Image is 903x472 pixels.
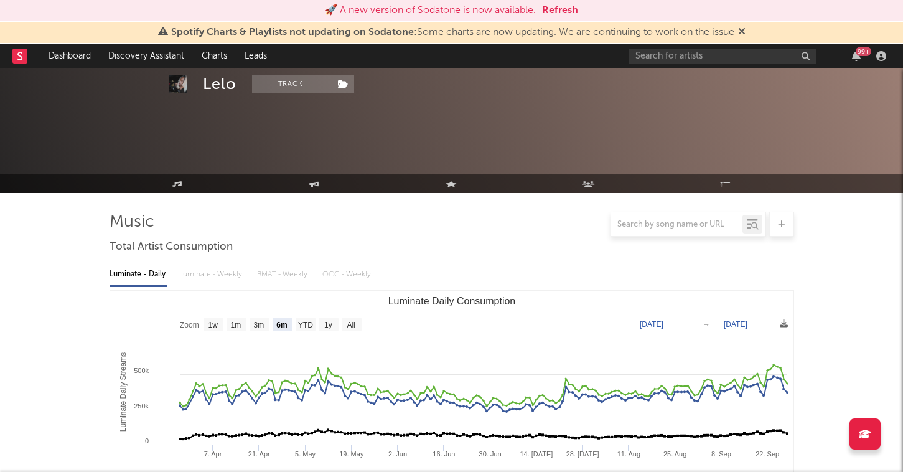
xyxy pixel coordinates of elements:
button: Refresh [542,3,578,18]
div: Lelo [203,75,236,93]
span: : Some charts are now updating. We are continuing to work on the issue [171,27,734,37]
text: 8. Sep [711,450,731,458]
text: Luminate Daily Consumption [388,296,515,306]
text: 25. Aug [663,450,686,458]
text: 14. [DATE] [520,450,553,458]
text: 3m [253,321,264,329]
span: Total Artist Consumption [110,240,233,255]
text: [DATE] [724,320,747,329]
text: 6m [276,321,287,329]
input: Search for artists [629,49,816,64]
text: 5. May [295,450,316,458]
text: Zoom [180,321,199,329]
span: Dismiss [738,27,746,37]
text: 0 [144,437,148,445]
a: Leads [236,44,276,68]
text: 28. [DATE] [566,450,599,458]
text: 21. Apr [248,450,269,458]
text: 2. Jun [388,450,407,458]
text: All [347,321,355,329]
text: [DATE] [640,320,663,329]
a: Charts [193,44,236,68]
a: Discovery Assistant [100,44,193,68]
button: 99+ [852,51,861,61]
button: Track [252,75,330,93]
text: 1m [230,321,241,329]
div: 99 + [856,47,871,56]
text: 250k [134,402,149,410]
text: 19. May [339,450,364,458]
text: → [703,320,710,329]
span: Spotify Charts & Playlists not updating on Sodatone [171,27,414,37]
text: 500k [134,367,149,374]
input: Search by song name or URL [611,220,742,230]
text: 16. Jun [433,450,455,458]
a: Dashboard [40,44,100,68]
div: Luminate - Daily [110,264,167,285]
text: Luminate Daily Streams [118,352,127,432]
text: 1w [208,321,218,329]
text: YTD [297,321,312,329]
div: 🚀 A new version of Sodatone is now available. [325,3,536,18]
text: 11. Aug [617,450,640,458]
text: 7. Apr [204,450,222,458]
text: 30. Jun [479,450,501,458]
text: 22. Sep [756,450,779,458]
text: 1y [324,321,332,329]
